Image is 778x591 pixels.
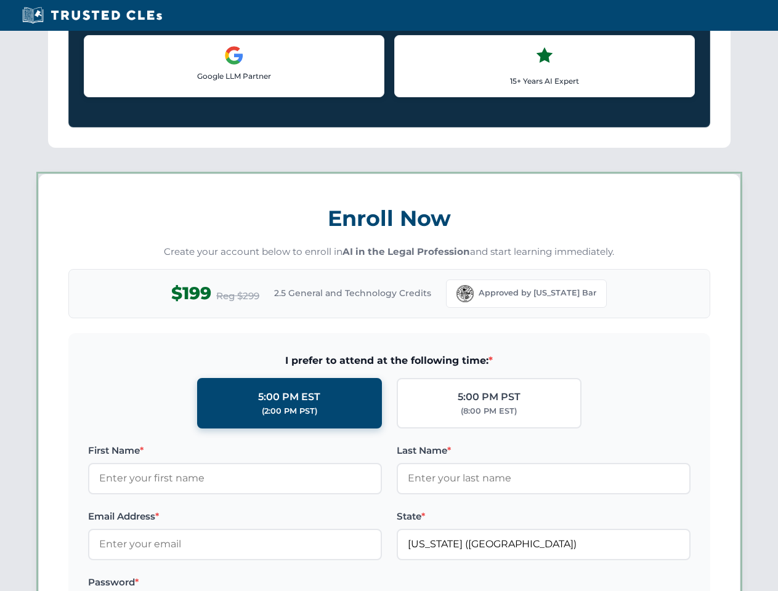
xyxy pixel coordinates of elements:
label: First Name [88,443,382,458]
div: 5:00 PM EST [258,389,320,405]
div: (8:00 PM EST) [461,405,517,417]
span: 2.5 General and Technology Credits [274,286,431,300]
label: Last Name [397,443,691,458]
p: 15+ Years AI Expert [405,75,684,87]
div: 5:00 PM PST [458,389,521,405]
img: Trusted CLEs [18,6,166,25]
span: $199 [171,279,211,307]
div: (2:00 PM PST) [262,405,317,417]
p: Google LLM Partner [94,70,374,82]
label: Email Address [88,509,382,524]
strong: AI in the Legal Profession [342,246,470,257]
h3: Enroll Now [68,199,710,238]
span: Reg $299 [216,289,259,304]
span: Approved by [US_STATE] Bar [479,287,596,299]
img: Google [224,46,244,65]
p: Create your account below to enroll in and start learning immediately. [68,245,710,259]
label: Password [88,575,382,590]
label: State [397,509,691,524]
img: Florida Bar [456,285,474,302]
input: Enter your first name [88,463,382,494]
input: Enter your email [88,529,382,560]
input: Enter your last name [397,463,691,494]
span: I prefer to attend at the following time: [88,353,691,369]
input: Florida (FL) [397,529,691,560]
